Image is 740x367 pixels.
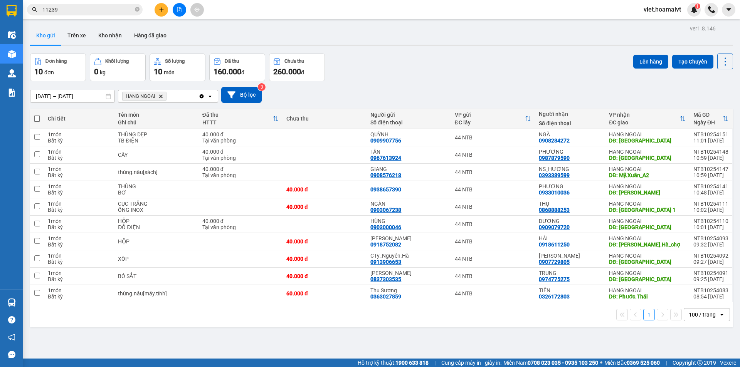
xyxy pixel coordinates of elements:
div: TIỀN [539,287,601,293]
div: TRUNG [539,270,601,276]
div: THÙNG [118,183,194,189]
div: 44 NTB [455,221,531,227]
button: file-add [173,3,186,17]
div: ĐỒ ĐIỆN [118,224,194,230]
span: HANG NGOAI [126,93,155,99]
div: 0913906653 [370,259,401,265]
div: Tại văn phòng [202,137,279,144]
div: 09:25 [DATE] [693,276,728,282]
div: HANG NGOAI [609,270,686,276]
th: Toggle SortBy [451,109,535,129]
span: close-circle [135,6,140,13]
div: 0909079720 [539,224,570,230]
img: warehouse-icon [8,298,16,307]
span: 260.000 [273,67,301,76]
span: Cung cấp máy in - giấy in: [441,359,501,367]
div: TB ĐIỆN [118,137,194,144]
div: PHƯƠNG [539,183,601,189]
div: Bất kỳ [48,189,110,196]
span: HANG NGOAI, close by backspace [122,92,166,101]
div: HANG NGOAI [609,131,686,137]
div: 40.000 đ [202,218,279,224]
div: Chi tiết [48,116,110,122]
button: Số lượng10món [150,54,205,81]
div: 0707627547 [7,25,61,36]
img: warehouse-icon [8,31,16,39]
span: 0 [94,67,98,76]
th: Toggle SortBy [198,109,283,129]
div: Bất kỳ [48,276,110,282]
button: caret-down [722,3,735,17]
div: GIANG [370,166,447,172]
div: HANG NGOAI [609,166,686,172]
button: Khối lượng0kg [90,54,146,81]
div: NTB10254141 [693,183,728,189]
button: Hàng đã giao [128,26,173,45]
button: Kho nhận [92,26,128,45]
div: Ngày ĐH [693,119,722,126]
div: XỐP [118,256,194,262]
div: 1 món [48,201,110,207]
div: 0868888253 [539,207,570,213]
span: món [164,69,175,75]
button: aim [190,3,204,17]
div: Bình Giã [66,7,128,16]
div: CỤC TRẮNG [118,201,194,207]
div: 44 NTB [455,290,531,297]
img: logo-vxr [7,5,17,17]
div: 0974775275 [539,276,570,282]
div: Bất kỳ [48,241,110,248]
svg: Delete [158,94,163,99]
button: Bộ lọc [221,87,262,103]
button: Chưa thu260.000đ [269,54,325,81]
div: VINA BOLT [370,270,447,276]
img: warehouse-icon [8,69,16,77]
div: Bất kỳ [48,155,110,161]
div: Số lượng [165,59,185,64]
strong: 0708 023 035 - 0935 103 250 [528,360,598,366]
span: copyright [697,360,703,365]
div: Người nhận [539,111,601,117]
div: Bất kỳ [48,137,110,144]
div: Tại văn phòng [202,224,279,230]
div: Tên hàng: GÓI ( : 1 ) [7,56,128,65]
div: HẢI [539,235,601,241]
div: 10:59 [DATE] [693,155,728,161]
div: NTB10254147 [693,166,728,172]
span: question-circle [8,316,15,323]
div: 40.000 đ [286,186,363,193]
div: DƯƠNG [539,218,601,224]
div: Tên món [118,112,194,118]
div: Bất kỳ [48,172,110,178]
div: 0903067238 [370,207,401,213]
div: 10:02 [DATE] [693,207,728,213]
div: Khối lượng [105,59,129,64]
div: 44 NTB [455,134,531,141]
div: 44 NTB [455,169,531,175]
img: icon-new-feature [691,6,698,13]
div: DĐ: Mỹ.Xuân_A2 [609,172,686,178]
button: Tạo Chuyến [672,55,713,69]
img: solution-icon [8,89,16,97]
div: Bất kỳ [48,224,110,230]
div: 10:59 [DATE] [693,172,728,178]
strong: 1900 633 818 [395,360,429,366]
div: CTy_Nguyên.Hà [370,253,447,259]
div: ĐC lấy [455,119,525,126]
div: 09:27 [DATE] [693,259,728,265]
div: 40.000 đ [202,149,279,155]
div: Người gửi [370,112,447,118]
div: 44 NTB [455,238,531,245]
input: Select a date range. [30,90,114,102]
div: Đơn hàng [45,59,67,64]
div: HANG NGOAI [609,218,686,224]
div: 10:01 [DATE] [693,224,728,230]
span: Miền Nam [503,359,598,367]
div: 0933010036 [539,189,570,196]
div: DĐ: PHƯỚC HÒA [609,259,686,265]
div: 44 NTB [455,256,531,262]
span: | [666,359,667,367]
div: VP nhận [609,112,679,118]
div: 40.000 đ [286,256,363,262]
span: notification [8,333,15,341]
